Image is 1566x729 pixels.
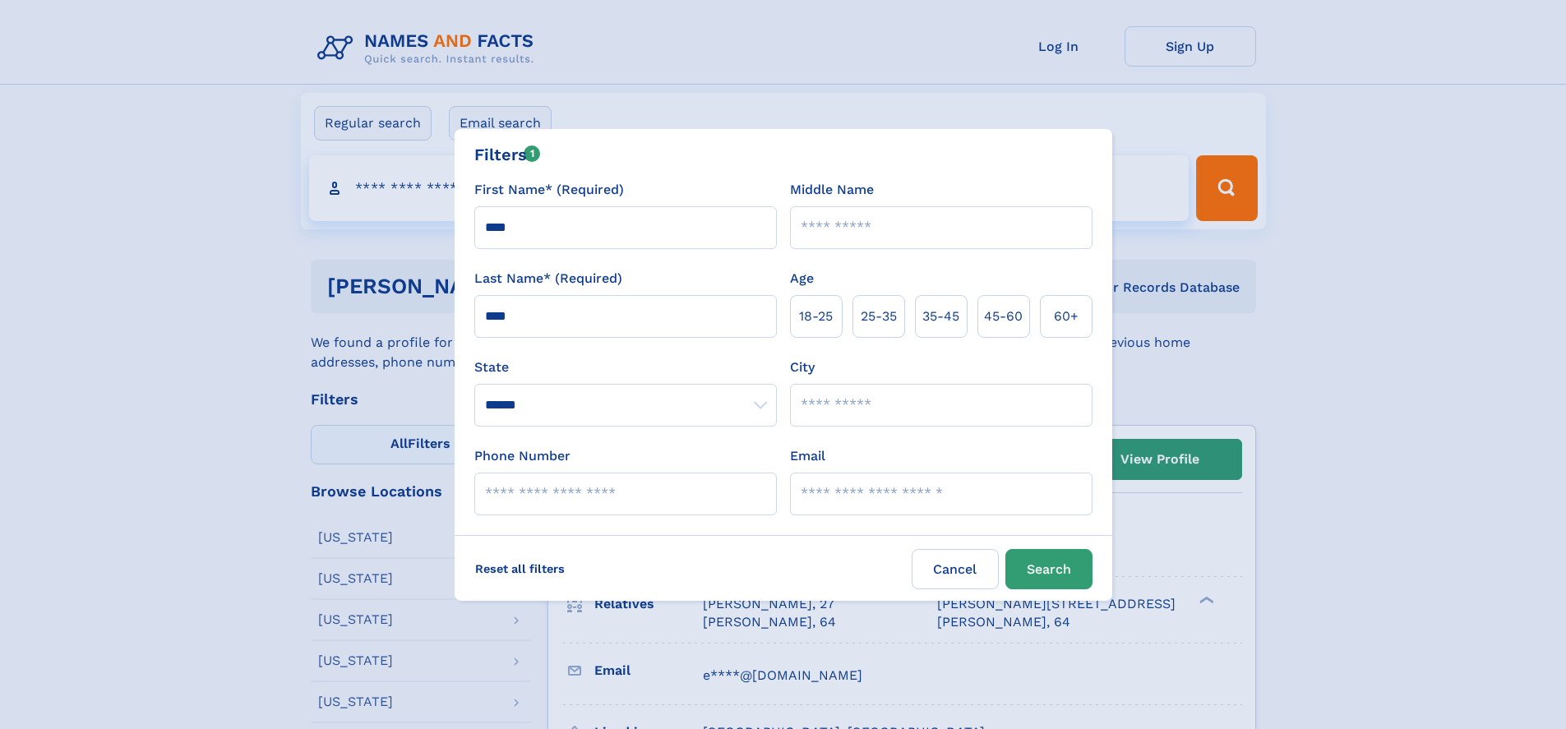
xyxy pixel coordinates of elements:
span: 25‑35 [861,307,897,326]
label: Reset all filters [464,549,575,588]
label: Phone Number [474,446,571,466]
label: Cancel [912,549,999,589]
label: Email [790,446,825,466]
label: State [474,358,777,377]
div: Filters [474,142,541,167]
label: City [790,358,815,377]
label: Middle Name [790,180,874,200]
button: Search [1005,549,1093,589]
span: 35‑45 [922,307,959,326]
span: 18‑25 [799,307,833,326]
span: 60+ [1054,307,1079,326]
label: First Name* (Required) [474,180,624,200]
label: Age [790,269,814,288]
label: Last Name* (Required) [474,269,622,288]
span: 45‑60 [984,307,1023,326]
